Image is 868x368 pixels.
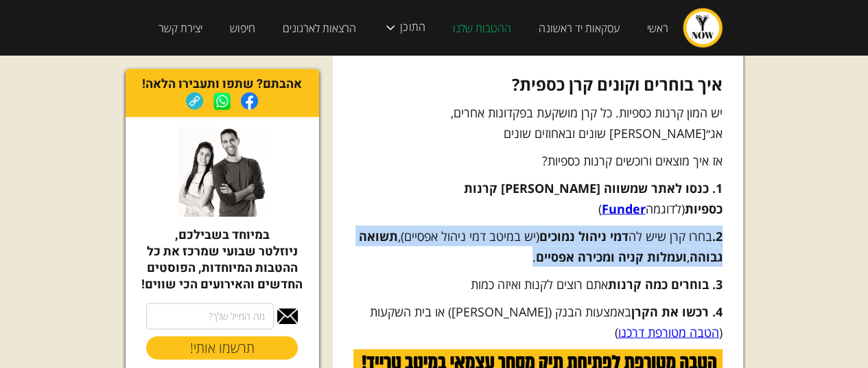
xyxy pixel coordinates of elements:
strong: איך בוחרים וקונים קרן כספית? [512,72,723,95]
strong: 2. [712,227,723,244]
a: הטבה מטורפת דרכנו [618,323,719,340]
strong: 3. בוחרים כמה קרנות [608,275,723,292]
div: התוכן [400,21,425,34]
input: מה המייל שלך? [146,303,274,329]
a: ההטבות שלנו [439,8,525,47]
p: יש המון קרנות כספיות. כל קרן מושקעת בפקדונות אחרים, אג״[PERSON_NAME] שונים ובאחוזים שונים [353,102,723,143]
p: אתם רוצים לקנות ואיזה כמות [353,273,723,294]
p: (לדוגמה ) [353,177,723,218]
div: ניוזלטר שבועי שמרכז את כל ההטבות המיוחדות, הפוסטים החדשים והאירועים הכי שווים! [126,227,320,292]
a: הרצאות לארגונים [269,8,370,47]
a: home [682,7,723,48]
p: אז איך מוצאים ורוכשים קרנות כספיות? [353,150,723,170]
input: תרשמו אותי! [146,336,298,359]
div: אהבתם? שתפו ותעבירו הלאה! [142,76,302,92]
a: חיפוש [216,8,269,47]
a: יצירת קשר [145,8,216,47]
strong: דמי ניהול נמוכים [539,227,629,244]
strong: במיוחד בשבילכם, [175,225,270,244]
form: subscription [146,303,298,359]
a: עסקאות יד ראשונה [525,8,633,47]
a: ראשי [633,8,682,47]
strong: 4. רכשו את הקרן [631,303,723,319]
p: בחרו קרן שיש לה (יש במיטב דמי ניהול אפסיים), , . [353,225,723,266]
a: Funder [602,200,646,216]
p: באמצעות הבנק ([PERSON_NAME]) או בית השקעות ( ) [353,301,723,342]
div: התוכן [370,7,439,48]
strong: תשואה גבוהה [359,227,723,264]
strong: ועמלות קניה ומכירה אפסיים [536,248,687,264]
strong: 1. כנסו לאתר שמשווה [PERSON_NAME] קרנות כספיות [464,179,723,216]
